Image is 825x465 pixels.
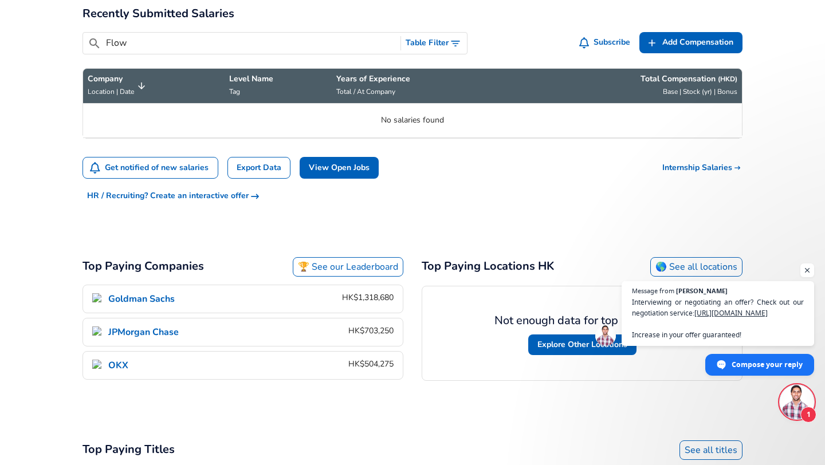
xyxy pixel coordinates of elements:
[300,157,379,179] a: View Open Jobs
[780,385,814,419] div: Open chat
[88,73,134,85] p: Company
[676,287,728,294] span: [PERSON_NAME]
[82,68,742,139] table: Salary Submissions
[662,162,743,174] a: Internship Salaries
[639,32,742,53] a: Add Compensation
[422,257,554,277] h2: Top Paying Locations HK
[82,186,264,207] button: HR / Recruiting? Create an interactive offer
[641,73,737,85] p: Total Compensation
[718,74,737,84] button: (HKD)
[348,325,394,339] div: HK$703,250
[83,285,403,313] a: Goldman Sachs IconGoldman SachsHK$1,318,680
[401,33,467,54] button: Toggle Search Filters
[663,87,737,96] span: Base | Stock (yr) | Bonus
[650,257,742,277] a: 🌎 See all locations
[92,293,104,305] img: Goldman Sachs Icon
[83,352,403,379] a: OKX IconOKXHK$504,275
[336,73,494,85] p: Years of Experience
[88,73,149,98] span: CompanyLocation | Date
[679,440,742,460] a: See all titles
[83,104,742,138] td: No salaries found
[662,36,733,50] span: Add Compensation
[293,257,403,277] a: 🏆 See our Leaderboard
[108,325,179,339] p: JPMorgan Chase
[88,87,134,96] span: Location | Date
[92,360,104,371] img: OKX Icon
[82,440,175,460] h2: Top Paying Titles
[229,87,240,96] span: Tag
[82,257,204,277] h2: Top Paying Companies
[632,287,674,294] span: Message from
[336,87,395,96] span: Total / At Company
[800,407,816,423] span: 1
[82,5,742,23] h2: Recently Submitted Salaries
[108,358,128,372] p: OKX
[227,157,290,179] a: Export Data
[504,73,737,98] span: Total Compensation (HKD) Base | Stock (yr) | Bonus
[87,189,259,203] span: HR / Recruiting? Create an interactive offer
[528,334,637,356] a: Explore Other Locations
[108,292,175,306] p: Goldman Sachs
[577,32,635,53] button: Subscribe
[732,354,803,375] span: Compose your reply
[494,312,670,330] h6: Not enough data for top locations.
[348,358,394,372] div: HK$504,275
[92,326,104,338] img: JPMorgan Chase Icon
[83,318,403,346] a: JPMorgan Chase IconJPMorgan ChaseHK$703,250
[106,36,396,50] input: Search City, Tag, Etc
[229,73,327,85] p: Level Name
[632,297,804,340] span: Interviewing or negotiating an offer? Check out our negotiation service: Increase in your offer g...
[342,292,394,306] div: HK$1,318,680
[83,157,218,179] button: Get notified of new salaries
